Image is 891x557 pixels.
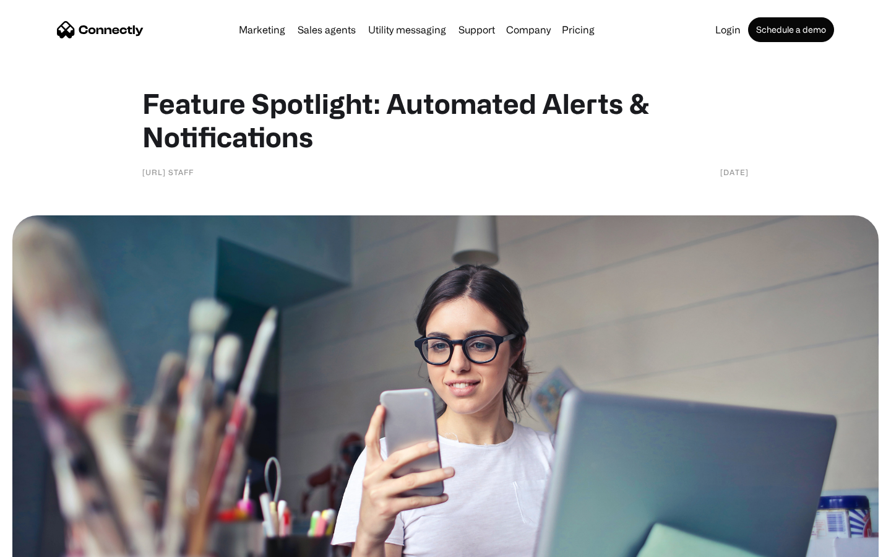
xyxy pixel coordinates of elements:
div: Company [506,21,551,38]
a: Marketing [234,25,290,35]
a: Pricing [557,25,600,35]
a: home [57,20,144,39]
a: Utility messaging [363,25,451,35]
a: Login [710,25,746,35]
a: Sales agents [293,25,361,35]
div: [DATE] [720,166,749,178]
h1: Feature Spotlight: Automated Alerts & Notifications [142,87,749,153]
a: Support [454,25,500,35]
div: [URL] staff [142,166,194,178]
ul: Language list [25,535,74,553]
div: Company [502,21,554,38]
aside: Language selected: English [12,535,74,553]
a: Schedule a demo [748,17,834,42]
